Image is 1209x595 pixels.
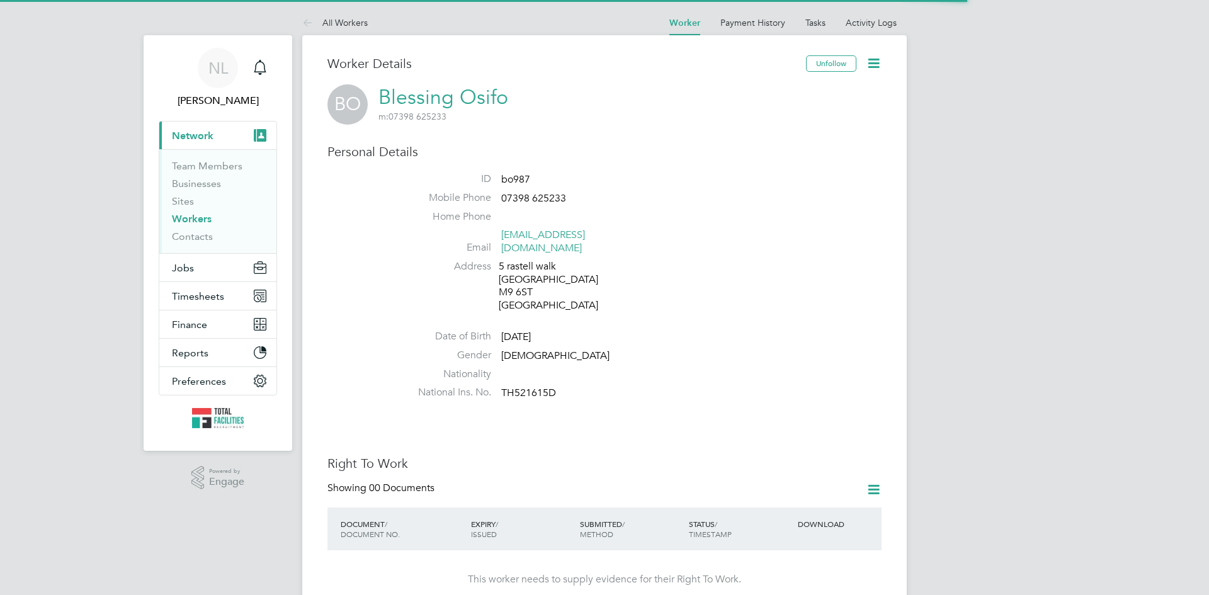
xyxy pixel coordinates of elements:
span: Nicola Lawrence [159,93,277,108]
a: Tasks [805,17,826,28]
span: Finance [172,319,207,331]
a: Businesses [172,178,221,190]
label: Mobile Phone [403,191,491,205]
span: DOCUMENT NO. [341,529,400,539]
span: Network [172,130,213,142]
label: Nationality [403,368,491,381]
a: [EMAIL_ADDRESS][DOMAIN_NAME] [501,229,585,254]
a: Sites [172,195,194,207]
span: [DATE] [501,331,531,343]
span: bo987 [501,173,530,186]
span: / [385,519,387,529]
button: Unfollow [806,55,856,72]
span: Preferences [172,375,226,387]
a: Powered byEngage [191,466,245,490]
label: Date of Birth [403,330,491,343]
span: METHOD [580,529,613,539]
span: 07398 625233 [501,192,566,205]
button: Network [159,122,276,149]
span: m: [378,111,389,122]
h3: Worker Details [327,55,806,72]
span: Powered by [209,466,244,477]
a: Go to home page [159,408,277,428]
button: Jobs [159,254,276,281]
div: Showing [327,482,437,495]
div: This worker needs to supply evidence for their Right To Work. [340,573,869,586]
div: Network [159,149,276,253]
div: SUBMITTED [577,513,686,545]
span: Reports [172,347,208,359]
button: Reports [159,339,276,366]
a: Team Members [172,160,242,172]
label: National Ins. No. [403,386,491,399]
a: Payment History [720,17,785,28]
span: / [496,519,498,529]
label: Email [403,241,491,254]
a: Worker [669,18,700,28]
nav: Main navigation [144,35,292,451]
a: All Workers [302,17,368,28]
span: Timesheets [172,290,224,302]
span: ISSUED [471,529,497,539]
label: Gender [403,349,491,362]
span: 07398 625233 [378,111,446,122]
div: DOWNLOAD [795,513,882,535]
div: STATUS [686,513,795,545]
span: Engage [209,477,244,487]
a: Activity Logs [846,17,897,28]
span: / [622,519,625,529]
span: BO [327,84,368,125]
span: NL [208,60,228,76]
h3: Right To Work [327,455,882,472]
span: TH521615D [501,387,556,400]
a: NL[PERSON_NAME] [159,48,277,108]
div: EXPIRY [468,513,577,545]
h3: Personal Details [327,144,882,160]
button: Timesheets [159,282,276,310]
span: [DEMOGRAPHIC_DATA] [501,349,610,362]
span: 00 Documents [369,482,434,494]
span: TIMESTAMP [689,529,732,539]
a: Blessing Osifo [378,85,508,110]
button: Preferences [159,367,276,395]
label: Address [403,260,491,273]
img: tfrecruitment-logo-retina.png [192,408,244,428]
button: Finance [159,310,276,338]
label: ID [403,173,491,186]
span: Jobs [172,262,194,274]
label: Home Phone [403,210,491,224]
span: / [715,519,717,529]
div: DOCUMENT [338,513,468,545]
div: 5 rastell walk [GEOGRAPHIC_DATA] M9 6ST [GEOGRAPHIC_DATA] [499,260,618,312]
a: Contacts [172,230,213,242]
a: Workers [172,213,212,225]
